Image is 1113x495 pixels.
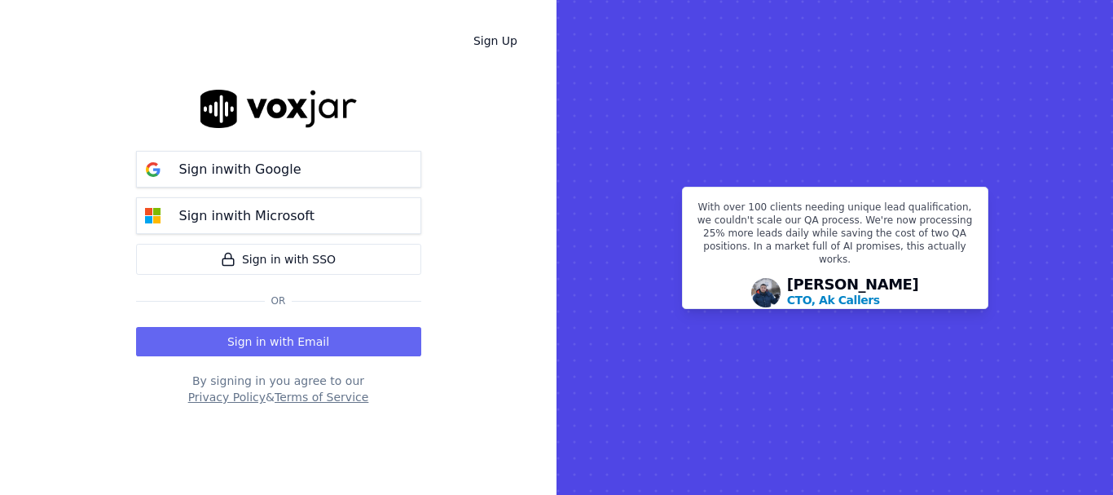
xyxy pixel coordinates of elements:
[275,389,368,405] button: Terms of Service
[460,26,530,55] a: Sign Up
[136,197,421,234] button: Sign inwith Microsoft
[179,160,301,179] p: Sign in with Google
[751,278,781,307] img: Avatar
[787,292,880,308] p: CTO, Ak Callers
[137,153,169,186] img: google Sign in button
[136,244,421,275] a: Sign in with SSO
[265,294,293,307] span: Or
[136,151,421,188] button: Sign inwith Google
[787,277,919,308] div: [PERSON_NAME]
[188,389,266,405] button: Privacy Policy
[179,206,315,226] p: Sign in with Microsoft
[137,200,169,232] img: microsoft Sign in button
[136,373,421,405] div: By signing in you agree to our &
[693,201,978,272] p: With over 100 clients needing unique lead qualification, we couldn't scale our QA process. We're ...
[200,90,357,128] img: logo
[136,327,421,356] button: Sign in with Email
